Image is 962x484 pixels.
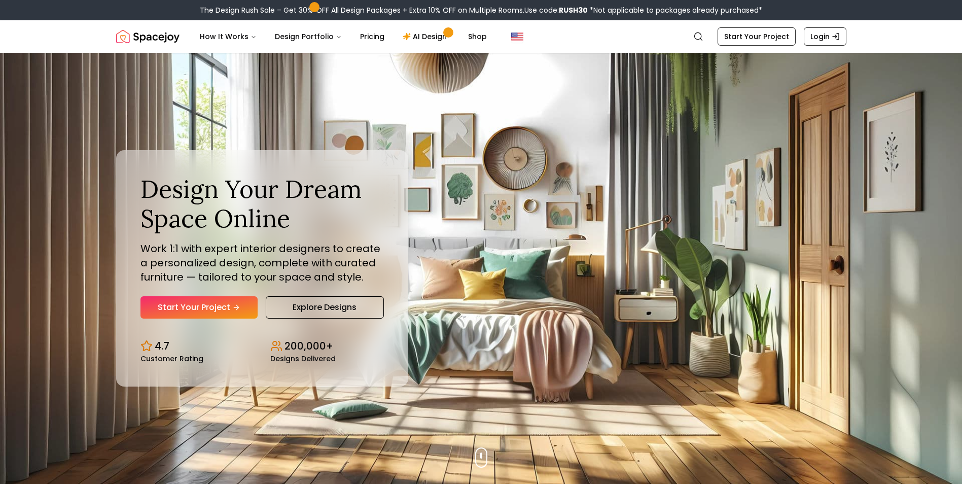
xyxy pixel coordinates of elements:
[155,339,169,353] p: 4.7
[460,26,495,47] a: Shop
[192,26,495,47] nav: Main
[140,296,258,319] a: Start Your Project
[559,5,588,15] b: RUSH30
[140,175,384,233] h1: Design Your Dream Space Online
[192,26,265,47] button: How It Works
[718,27,796,46] a: Start Your Project
[140,241,384,284] p: Work 1:1 with expert interior designers to create a personalized design, complete with curated fu...
[266,296,384,319] a: Explore Designs
[804,27,846,46] a: Login
[116,20,846,53] nav: Global
[116,26,180,47] img: Spacejoy Logo
[395,26,458,47] a: AI Design
[588,5,762,15] span: *Not applicable to packages already purchased*
[200,5,762,15] div: The Design Rush Sale – Get 30% OFF All Design Packages + Extra 10% OFF on Multiple Rooms.
[284,339,333,353] p: 200,000+
[116,26,180,47] a: Spacejoy
[140,331,384,362] div: Design stats
[352,26,393,47] a: Pricing
[267,26,350,47] button: Design Portfolio
[511,30,523,43] img: United States
[524,5,588,15] span: Use code:
[140,355,203,362] small: Customer Rating
[270,355,336,362] small: Designs Delivered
